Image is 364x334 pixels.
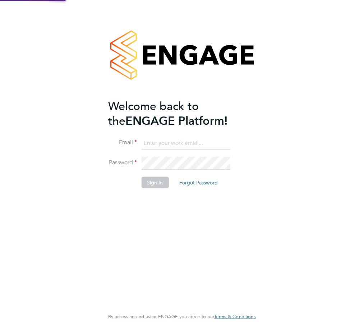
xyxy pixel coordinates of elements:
[141,177,169,188] button: Sign In
[108,159,137,166] label: Password
[174,177,224,188] button: Forgot Password
[108,314,255,320] span: By accessing and using ENGAGE you agree to our
[108,99,199,128] span: Welcome back to the
[214,314,255,320] a: Terms & Conditions
[108,139,137,146] label: Email
[108,99,248,128] h2: ENGAGE Platform!
[141,137,230,150] input: Enter your work email...
[214,314,255,320] span: Terms & Conditions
